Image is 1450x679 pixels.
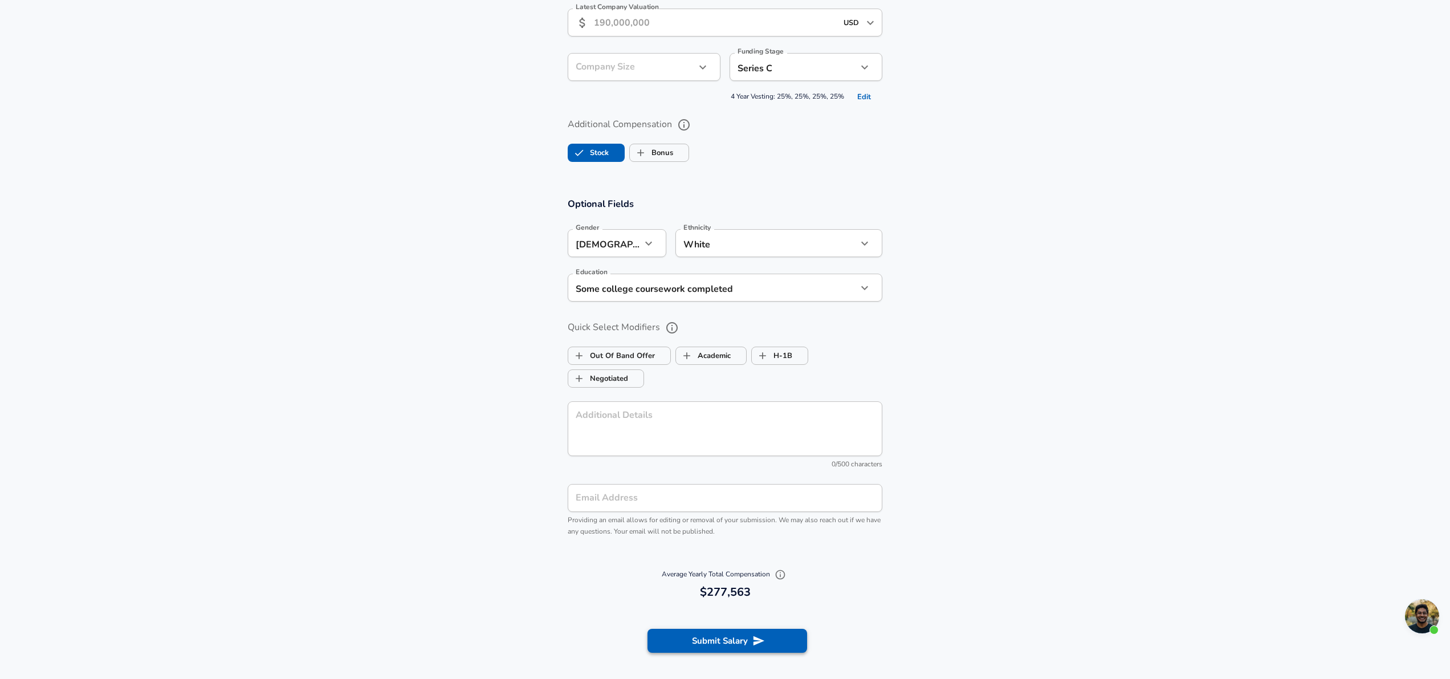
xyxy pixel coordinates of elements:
h3: Optional Fields [568,197,882,210]
label: Bonus [630,142,673,164]
label: Negotiated [568,368,628,389]
div: Some college coursework completed [568,274,840,302]
button: help [662,318,682,338]
button: Edit [846,88,882,106]
div: Open chat [1405,599,1439,633]
label: Quick Select Modifiers [568,318,882,338]
button: H-1BH-1B [751,347,808,365]
label: Academic [676,345,731,367]
span: Bonus [630,142,651,164]
span: Out Of Band Offer [568,345,590,367]
label: Ethnicity [683,224,711,231]
label: Gender [576,224,599,231]
label: Funding Stage [738,48,784,55]
span: Stock [568,142,590,164]
span: H-1B [752,345,773,367]
button: Explain Total Compensation [772,566,789,583]
span: Providing an email allows for editing or removal of your submission. We may also reach out if we ... [568,515,881,536]
span: Academic [676,345,698,367]
button: BonusBonus [629,144,689,162]
label: Latest Company Valuation [576,3,659,10]
span: Negotiated [568,368,590,389]
div: [DEMOGRAPHIC_DATA] [568,229,641,257]
button: StockStock [568,144,625,162]
span: 4 Year Vesting: 25%, 25%, 25%, 25% [568,88,882,106]
span: Average Yearly Total Compensation [662,570,789,579]
label: Additional Compensation [568,115,882,135]
button: Out Of Band OfferOut Of Band Offer [568,347,671,365]
div: White [675,229,840,257]
button: Open [862,15,878,31]
input: USD [840,14,863,31]
button: help [674,115,694,135]
input: team@levels.fyi [568,484,882,512]
label: Education [576,269,608,275]
button: AcademicAcademic [675,347,747,365]
label: H-1B [752,345,792,367]
h6: $277,563 [572,583,878,601]
div: 0/500 characters [568,459,882,470]
button: Submit Salary [647,629,807,653]
button: NegotiatedNegotiated [568,369,644,388]
div: Series C [730,53,840,81]
label: Stock [568,142,609,164]
label: Out Of Band Offer [568,345,655,367]
input: 190,000,000 [594,9,815,36]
